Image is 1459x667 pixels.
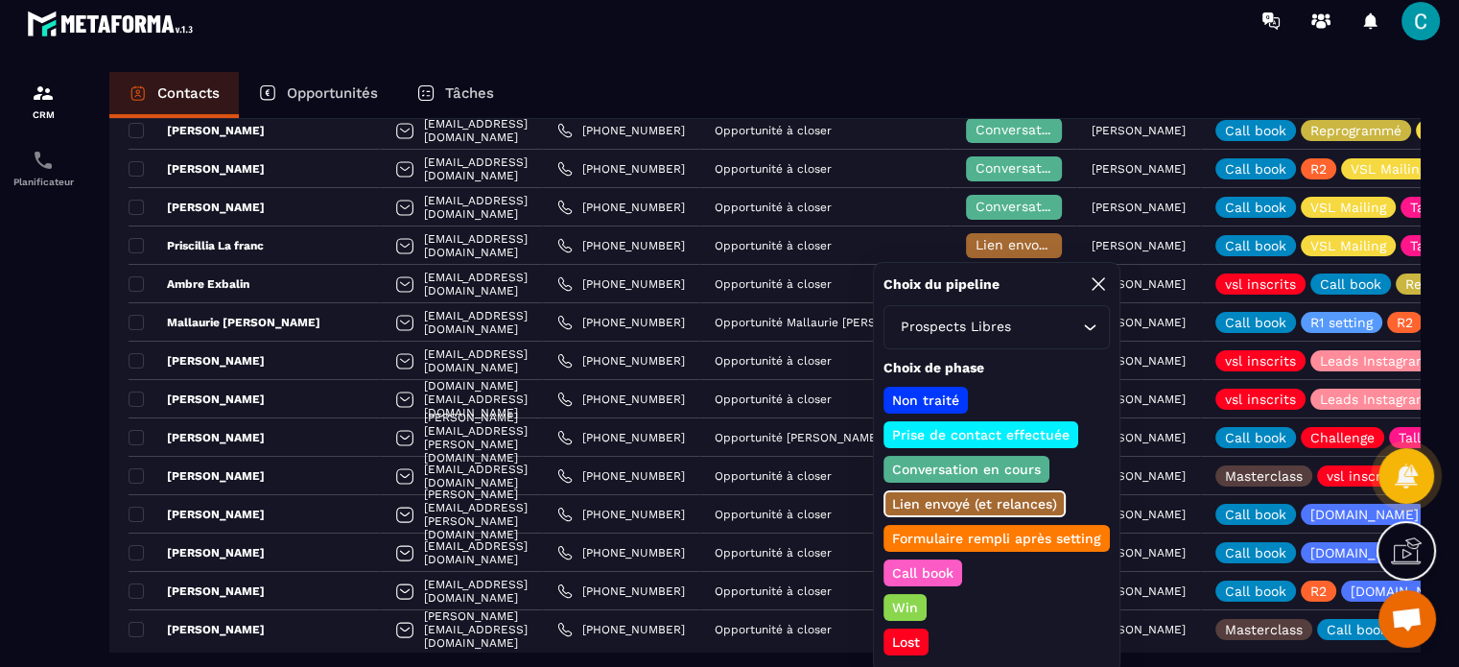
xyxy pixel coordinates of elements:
[1310,431,1375,444] p: Challenge
[5,67,82,134] a: formationformationCRM
[715,393,832,406] p: Opportunité à closer
[1092,393,1186,406] p: [PERSON_NAME]
[557,622,685,637] a: [PHONE_NUMBER]
[1225,431,1286,444] p: Call book
[1092,239,1186,252] p: [PERSON_NAME]
[1225,277,1296,291] p: vsl inscrits
[445,84,494,102] p: Tâches
[1310,316,1373,329] p: R1 setting
[1320,354,1428,368] p: Leads Instagram
[5,177,82,187] p: Planificateur
[883,305,1110,349] div: Search for option
[1092,546,1186,560] p: [PERSON_NAME]
[976,199,1124,214] span: Conversation en cours
[32,149,55,172] img: scheduler
[129,353,265,369] p: [PERSON_NAME]
[557,430,685,445] a: [PHONE_NUMBER]
[715,124,832,137] p: Opportunité à closer
[1351,584,1459,598] p: [DOMAIN_NAME]
[1327,623,1388,636] p: Call book
[889,632,923,652] p: Lost
[1378,590,1436,648] div: Ouvrir le chat
[976,160,1124,176] span: Conversation en cours
[557,161,685,177] a: [PHONE_NUMBER]
[1225,124,1286,137] p: Call book
[1092,584,1186,598] p: [PERSON_NAME]
[1225,584,1286,598] p: Call book
[557,468,685,484] a: [PHONE_NUMBER]
[129,238,264,253] p: Priscillia La franc
[129,507,265,522] p: [PERSON_NAME]
[5,109,82,120] p: CRM
[1310,201,1386,214] p: VSL Mailing
[1092,316,1186,329] p: [PERSON_NAME]
[715,508,832,521] p: Opportunité à closer
[27,6,200,41] img: logo
[1092,124,1186,137] p: [PERSON_NAME]
[889,425,1072,444] p: Prise de contact effectuée
[1399,431,1427,444] p: Tally
[1225,469,1303,483] p: Masterclass
[1410,201,1439,214] p: Tally
[1092,508,1186,521] p: [PERSON_NAME]
[1225,239,1286,252] p: Call book
[1310,584,1327,598] p: R2
[557,315,685,330] a: [PHONE_NUMBER]
[889,391,962,410] p: Non traité
[715,584,832,598] p: Opportunité à closer
[1092,277,1186,291] p: [PERSON_NAME]
[129,468,265,484] p: [PERSON_NAME]
[157,84,220,102] p: Contacts
[129,622,265,637] p: [PERSON_NAME]
[1397,316,1413,329] p: R2
[1310,546,1419,560] p: [DOMAIN_NAME]
[1310,162,1327,176] p: R2
[715,546,832,560] p: Opportunité à closer
[397,72,513,118] a: Tâches
[129,123,265,138] p: [PERSON_NAME]
[715,469,832,483] p: Opportunité à closer
[889,460,1044,479] p: Conversation en cours
[976,122,1124,137] span: Conversation en cours
[557,507,685,522] a: [PHONE_NUMBER]
[1225,393,1296,406] p: vsl inscrits
[1225,354,1296,368] p: vsl inscrits
[129,392,265,407] p: [PERSON_NAME]
[1327,469,1398,483] p: vsl inscrits
[883,359,1110,377] p: Choix de phase
[715,431,881,444] p: Opportunité [PERSON_NAME]
[5,134,82,202] a: schedulerschedulerPlanificateur
[129,161,265,177] p: [PERSON_NAME]
[32,82,55,105] img: formation
[557,123,685,138] a: [PHONE_NUMBER]
[557,353,685,369] a: [PHONE_NUMBER]
[1015,317,1078,338] input: Search for option
[129,584,265,599] p: [PERSON_NAME]
[1225,623,1303,636] p: Masterclass
[1310,124,1401,137] p: Reprogrammé
[109,72,239,118] a: Contacts
[1092,623,1186,636] p: [PERSON_NAME]
[129,276,249,292] p: Ambre Exbalin
[129,200,265,215] p: [PERSON_NAME]
[715,201,832,214] p: Opportunité à closer
[129,430,265,445] p: [PERSON_NAME]
[1225,546,1286,560] p: Call book
[715,316,936,329] p: Opportunité Mallaurie [PERSON_NAME]
[1320,393,1428,406] p: Leads Instagram
[715,277,832,291] p: Opportunité à closer
[976,237,1140,252] span: Lien envoyé (et relances)
[239,72,397,118] a: Opportunités
[1092,469,1186,483] p: [PERSON_NAME]
[889,563,956,583] p: Call book
[1310,239,1386,252] p: VSL Mailing
[715,239,832,252] p: Opportunité à closer
[1320,277,1381,291] p: Call book
[557,200,685,215] a: [PHONE_NUMBER]
[1225,508,1286,521] p: Call book
[1225,201,1286,214] p: Call book
[129,545,265,560] p: [PERSON_NAME]
[557,584,685,599] a: [PHONE_NUMBER]
[1092,431,1186,444] p: [PERSON_NAME]
[889,529,1104,548] p: Formulaire rempli après setting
